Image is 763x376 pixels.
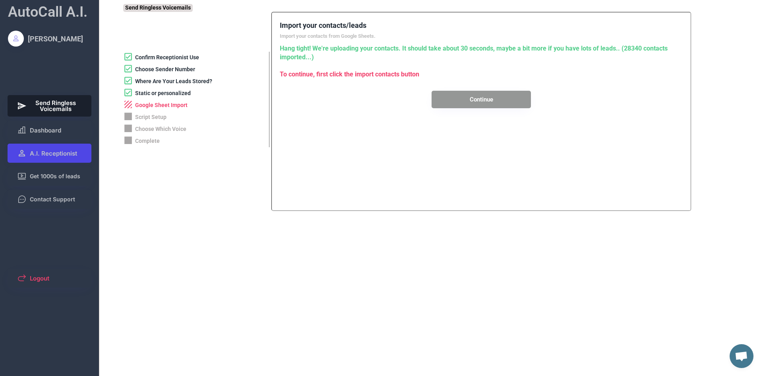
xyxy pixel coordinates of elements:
span: Get 1000s of leads [30,173,80,179]
div: Where Are Your Leads Stored? [135,78,212,86]
font: Import your contacts from Google Sheets. [280,33,376,39]
span: Contact Support [30,197,75,202]
span: Dashboard [30,127,61,133]
div: Static or personalized [135,90,191,97]
div: Google Sheet Import [135,101,188,109]
div: Send Ringless Voicemails [123,4,193,12]
div: Choose Which Voice [135,125,186,133]
span: Logout [30,275,49,281]
button: Logout [8,269,92,288]
button: Contact Support [8,190,92,209]
div: [PERSON_NAME] [28,34,83,44]
button: Send Ringless Voicemails [8,95,92,117]
div: Confirm Receptionist Use [135,54,199,62]
div: Script Setup [135,113,167,121]
div: Open chat [730,344,753,368]
div: Choose Sender Number [135,66,195,74]
div: To continue, first click the import contacts button [280,70,419,79]
div: Hang tight! We're uploading your contacts. It should take about 30 seconds, maybe a bit more if y... [280,44,683,62]
div: AutoCall A.I. [8,2,87,22]
div: Complete [135,137,160,145]
button: A.I. Receptionist [8,144,92,163]
button: Get 1000s of leads [8,167,92,186]
font: Import your contacts/leads [280,21,366,29]
button: Continue [432,91,531,108]
span: Send Ringless Voicemails [30,100,82,112]
span: A.I. Receptionist [30,150,77,156]
button: Dashboard [8,121,92,140]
